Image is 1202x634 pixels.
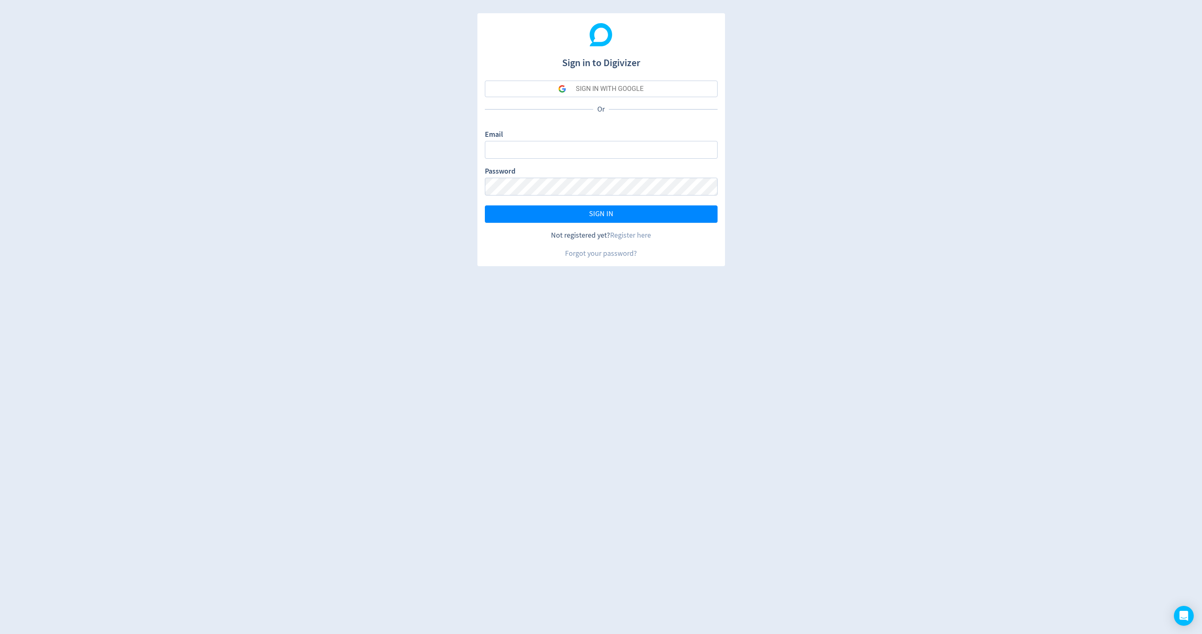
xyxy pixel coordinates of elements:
h1: Sign in to Digivizer [485,49,718,70]
img: Digivizer Logo [589,23,613,46]
p: Or [593,104,609,114]
div: SIGN IN WITH GOOGLE [576,81,644,97]
button: SIGN IN [485,205,718,223]
div: Open Intercom Messenger [1174,606,1194,626]
label: Email [485,129,503,141]
a: Register here [610,231,651,240]
a: Forgot your password? [565,249,637,258]
button: SIGN IN WITH GOOGLE [485,81,718,97]
div: Not registered yet? [485,230,718,241]
span: SIGN IN [589,210,613,218]
label: Password [485,166,515,178]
